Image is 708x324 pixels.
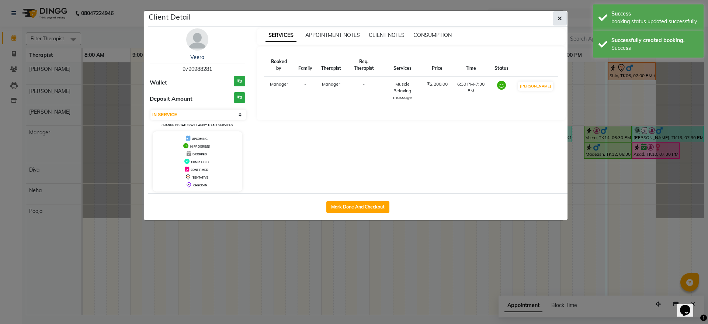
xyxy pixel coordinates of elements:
td: - [294,76,317,106]
span: DROPPED [192,152,207,156]
img: avatar [186,28,208,51]
span: TENTATIVE [192,176,208,179]
div: booking status updated successfully [611,18,698,25]
td: 6:30 PM-7:30 PM [452,76,490,106]
button: [PERSON_NAME] [518,82,553,91]
th: Family [294,54,317,76]
span: Deposit Amount [150,95,192,103]
div: Success [611,44,698,52]
h5: Client Detail [149,11,191,23]
h3: ₹0 [234,76,245,87]
span: COMPLETED [191,160,209,164]
th: Status [490,54,513,76]
div: Success [611,10,698,18]
th: Req. Therapist [346,54,382,76]
th: Therapist [317,54,346,76]
th: Booked by [264,54,294,76]
th: Price [423,54,452,76]
div: Muscle Relaxing massage [386,81,418,101]
span: CLIENT NOTES [369,32,405,38]
td: - [346,76,382,106]
th: Services [382,54,422,76]
span: CONFIRMED [191,168,208,172]
span: Manager [322,81,340,87]
span: CHECK-IN [193,183,207,187]
span: SERVICES [265,29,296,42]
div: ₹2,200.00 [427,81,448,87]
div: Successfully created booking. [611,37,698,44]
span: Wallet [150,79,167,87]
th: Time [452,54,490,76]
td: Manager [264,76,294,106]
span: 9790988281 [183,66,212,72]
small: Change in status will apply to all services. [162,123,233,127]
span: APPOINTMENT NOTES [305,32,360,38]
h3: ₹0 [234,92,245,103]
a: Veera [190,54,204,61]
iframe: chat widget [677,294,701,317]
button: Mark Done And Checkout [326,201,389,213]
span: IN PROGRESS [190,145,210,148]
span: CONSUMPTION [413,32,452,38]
span: UPCOMING [192,137,208,141]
